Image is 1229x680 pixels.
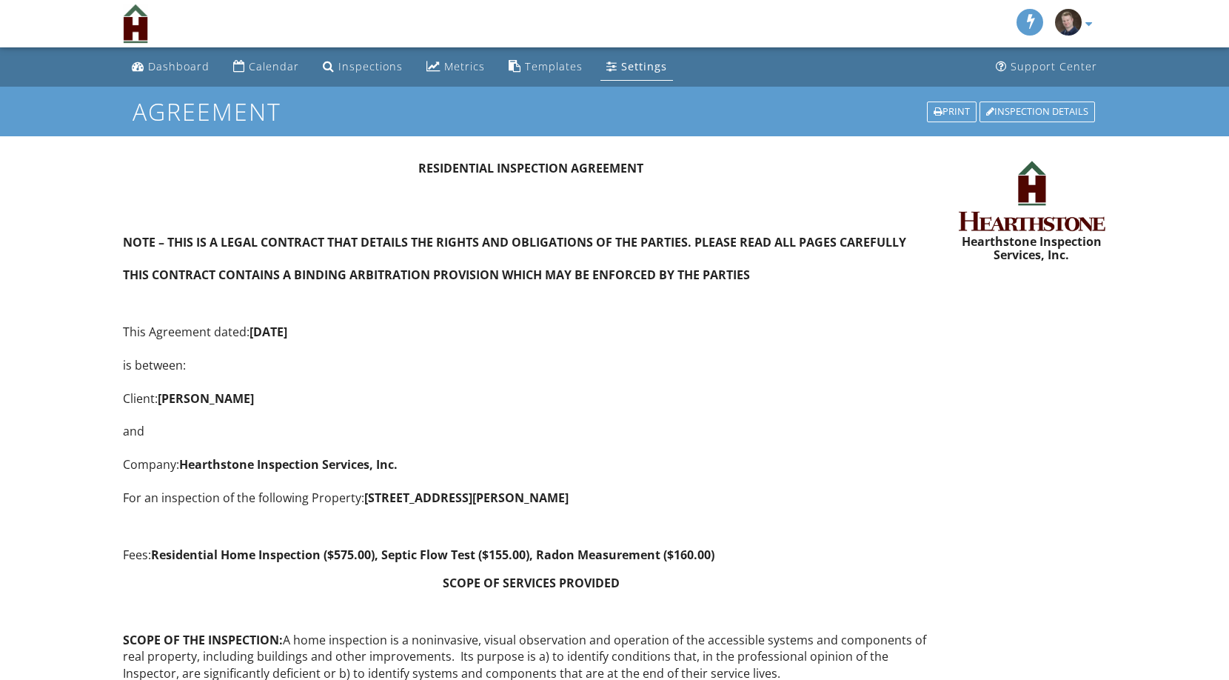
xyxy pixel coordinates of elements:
a: Templates [503,53,589,81]
div: Print [927,101,977,122]
strong: SCOPE OF SERVICES PROVIDED [443,575,620,591]
div: Dashboard [148,59,210,73]
h6: Hearthstone Inspection Services, Inc. [957,236,1106,261]
p: Fees: [123,547,940,563]
strong: [PERSON_NAME] [158,390,254,407]
div: Inspections [338,59,403,73]
div: Templates [525,59,583,73]
h1: Agreement [133,99,1096,124]
p: This Agreement dated: is between: Client: and Company: For an inspection of the following Property: [123,324,940,506]
img: headshot_2.jpg [1055,9,1082,36]
a: Inspection Details [978,100,1096,124]
a: Dashboard [126,53,215,81]
strong: [STREET_ADDRESS][PERSON_NAME] [364,490,569,506]
img: Cobblestone%20Home%20Inspection%20Logos%202024-11-20%20at%2011.04.08%20AM.jpg [957,160,1106,231]
div: Inspection Details [979,101,1095,122]
div: Metrics [444,59,485,73]
div: Settings [621,59,667,73]
div: Calendar [249,59,299,73]
strong: [DATE] [250,324,287,340]
a: Settings [600,53,673,81]
a: Print [925,100,978,124]
a: Support Center [990,53,1103,81]
strong: Residential Home Inspection ($575.00), Septic Flow Test ($155.00), Radon Measurement ($160.00) [151,547,714,563]
a: Inspections [317,53,409,81]
img: Hearthstone Inspection Services, Inc. [123,4,148,44]
div: Support Center [1011,59,1097,73]
strong: SCOPE OF THE INSPECTION: [123,632,283,648]
strong: Hearthstone Inspection Services, Inc. [179,456,398,473]
strong: NOTE – THIS IS A LEGAL CONTRACT THAT DETAILS THE RIGHTS AND OBLIGATIONS OF THE PARTIES. PLEASE RE... [123,234,906,284]
a: Calendar [227,53,305,81]
a: Metrics [421,53,491,81]
strong: RESIDENTIAL INSPECTION AGREEMENT [418,160,643,176]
